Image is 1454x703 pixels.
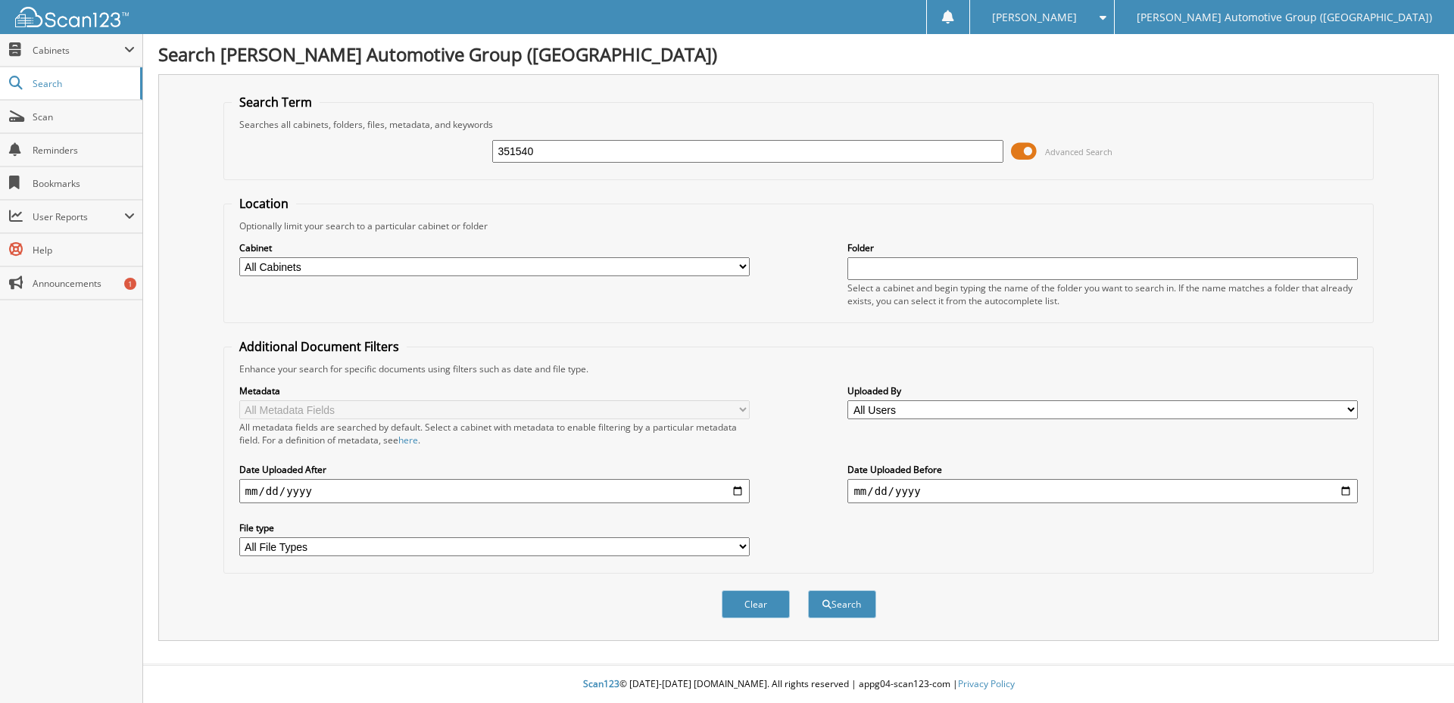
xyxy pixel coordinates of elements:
[124,278,136,290] div: 1
[232,338,407,355] legend: Additional Document Filters
[33,44,124,57] span: Cabinets
[232,118,1366,131] div: Searches all cabinets, folders, files, metadata, and keywords
[33,277,135,290] span: Announcements
[958,677,1015,690] a: Privacy Policy
[33,210,124,223] span: User Reports
[239,463,750,476] label: Date Uploaded After
[239,241,750,254] label: Cabinet
[232,362,1366,375] div: Enhance your search for specific documents using filters such as date and file type.
[398,434,418,446] a: here
[239,384,750,397] label: Metadata
[992,13,1077,22] span: [PERSON_NAME]
[1045,146,1112,157] span: Advanced Search
[232,94,320,110] legend: Search Term
[1378,630,1454,703] iframe: Chat Widget
[239,521,750,534] label: File type
[232,195,296,212] legend: Location
[33,110,135,123] span: Scan
[33,177,135,190] span: Bookmarks
[239,421,750,446] div: All metadata fields are searched by default. Select a cabinet with metadata to enable filtering b...
[1137,13,1432,22] span: [PERSON_NAME] Automotive Group ([GEOGRAPHIC_DATA])
[583,677,619,690] span: Scan123
[847,384,1358,397] label: Uploaded By
[722,590,790,618] button: Clear
[33,244,135,257] span: Help
[33,77,133,90] span: Search
[158,42,1439,67] h1: Search [PERSON_NAME] Automotive Group ([GEOGRAPHIC_DATA])
[847,282,1358,307] div: Select a cabinet and begin typing the name of the folder you want to search in. If the name match...
[33,144,135,157] span: Reminders
[15,7,129,27] img: scan123-logo-white.svg
[232,219,1366,232] div: Optionally limit your search to a particular cabinet or folder
[808,590,876,618] button: Search
[847,241,1358,254] label: Folder
[239,479,750,503] input: start
[143,666,1454,703] div: © [DATE]-[DATE] [DOMAIN_NAME]. All rights reserved | appg04-scan123-com |
[847,463,1358,476] label: Date Uploaded Before
[847,479,1358,503] input: end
